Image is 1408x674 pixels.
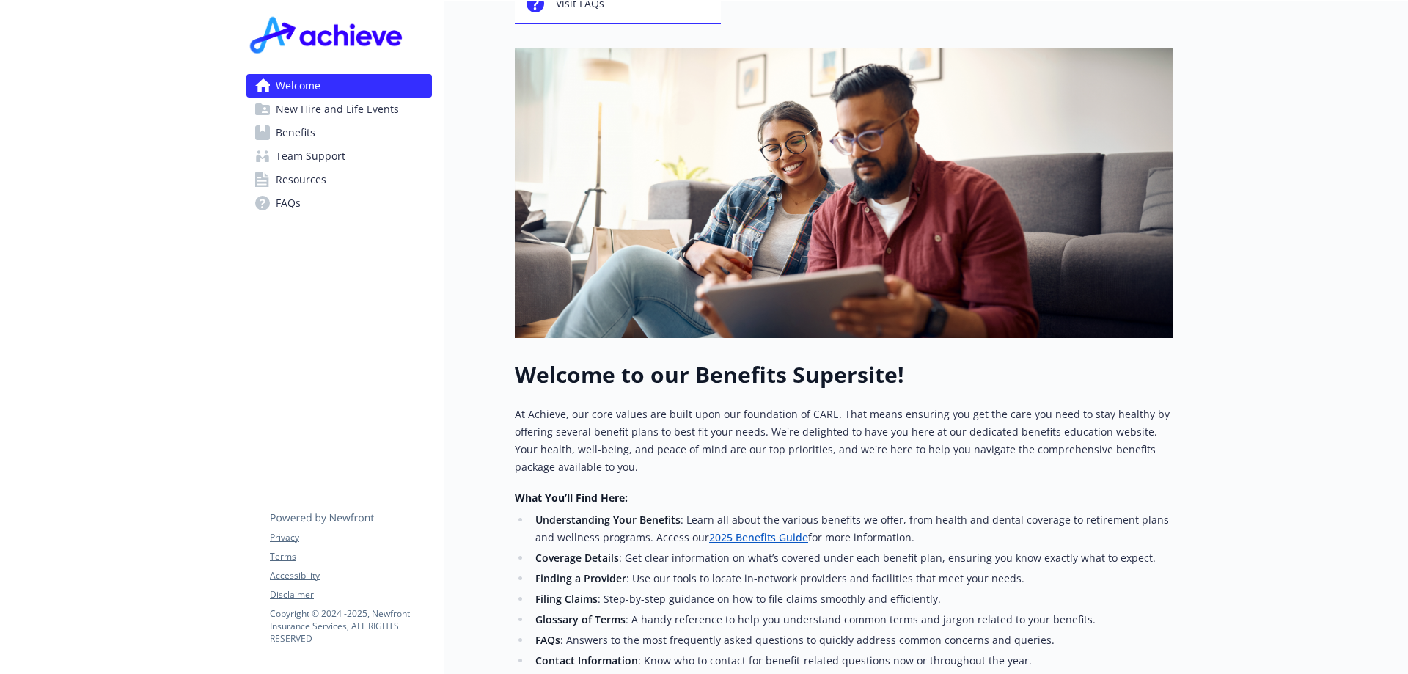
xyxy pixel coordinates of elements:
strong: FAQs [535,633,560,647]
p: At Achieve, our core values are built upon our foundation of CARE. That means ensuring you get th... [515,406,1173,476]
a: Disclaimer [270,588,431,601]
strong: Contact Information [535,653,638,667]
span: FAQs [276,191,301,215]
a: Resources [246,168,432,191]
span: Benefits [276,121,315,144]
a: FAQs [246,191,432,215]
span: Welcome [276,74,320,98]
span: Resources [276,168,326,191]
strong: What You’ll Find Here: [515,491,628,505]
li: : Use our tools to locate in-network providers and facilities that meet your needs. [531,570,1173,587]
li: : A handy reference to help you understand common terms and jargon related to your benefits. [531,611,1173,629]
p: Copyright © 2024 - 2025 , Newfront Insurance Services, ALL RIGHTS RESERVED [270,607,431,645]
a: New Hire and Life Events [246,98,432,121]
span: New Hire and Life Events [276,98,399,121]
li: : Know who to contact for benefit-related questions now or throughout the year. [531,652,1173,670]
a: Benefits [246,121,432,144]
strong: Finding a Provider [535,571,626,585]
a: Terms [270,550,431,563]
span: Team Support [276,144,345,168]
li: : Get clear information on what’s covered under each benefit plan, ensuring you know exactly what... [531,549,1173,567]
strong: Understanding Your Benefits [535,513,681,527]
strong: Glossary of Terms [535,612,626,626]
strong: Filing Claims [535,592,598,606]
li: : Learn all about the various benefits we offer, from health and dental coverage to retirement pl... [531,511,1173,546]
li: : Answers to the most frequently asked questions to quickly address common concerns and queries. [531,631,1173,649]
a: 2025 Benefits Guide [709,530,808,544]
a: Accessibility [270,569,431,582]
a: Team Support [246,144,432,168]
strong: Coverage Details [535,551,619,565]
li: : Step-by-step guidance on how to file claims smoothly and efficiently. [531,590,1173,608]
a: Privacy [270,531,431,544]
h1: Welcome to our Benefits Supersite! [515,362,1173,388]
a: Welcome [246,74,432,98]
img: overview page banner [515,48,1173,338]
